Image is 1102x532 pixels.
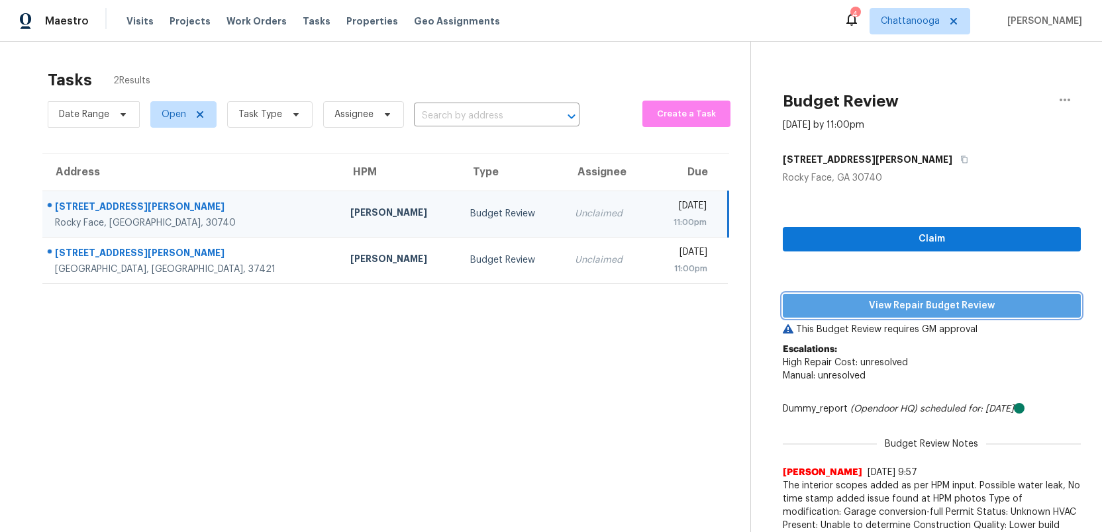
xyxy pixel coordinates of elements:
[334,108,374,121] span: Assignee
[48,73,92,87] h2: Tasks
[649,107,724,122] span: Create a Task
[562,107,581,126] button: Open
[659,245,707,262] div: [DATE]
[113,74,150,87] span: 2 Results
[793,298,1070,314] span: View Repair Budget Review
[414,106,542,126] input: Search by address
[868,468,917,477] span: [DATE] 9:57
[55,263,329,276] div: [GEOGRAPHIC_DATA], [GEOGRAPHIC_DATA], 37421
[460,154,565,191] th: Type
[303,17,330,26] span: Tasks
[470,253,554,267] div: Budget Review
[877,437,986,451] span: Budget Review Notes
[642,101,730,127] button: Create a Task
[55,200,329,216] div: [STREET_ADDRESS][PERSON_NAME]
[783,95,899,108] h2: Budget Review
[226,15,287,28] span: Work Orders
[659,262,707,275] div: 11:00pm
[881,15,940,28] span: Chattanooga
[659,199,707,216] div: [DATE]
[55,246,329,263] div: [STREET_ADDRESS][PERSON_NAME]
[350,206,449,222] div: [PERSON_NAME]
[45,15,89,28] span: Maestro
[170,15,211,28] span: Projects
[346,15,398,28] span: Properties
[414,15,500,28] span: Geo Assignments
[575,253,638,267] div: Unclaimed
[850,404,917,414] i: (Opendoor HQ)
[920,404,1014,414] i: scheduled for: [DATE]
[564,154,648,191] th: Assignee
[648,154,728,191] th: Due
[850,8,860,21] div: 4
[575,207,638,220] div: Unclaimed
[783,358,908,367] span: High Repair Cost: unresolved
[783,227,1081,251] button: Claim
[659,216,707,229] div: 11:00pm
[126,15,154,28] span: Visits
[783,294,1081,318] button: View Repair Budget Review
[793,231,1070,247] span: Claim
[59,108,109,121] span: Date Range
[783,118,864,132] div: [DATE] by 11:00pm
[350,252,449,269] div: [PERSON_NAME]
[952,148,970,171] button: Copy Address
[1002,15,1082,28] span: [PERSON_NAME]
[783,323,1081,336] p: This Budget Review requires GM approval
[238,108,282,121] span: Task Type
[783,153,952,166] h5: [STREET_ADDRESS][PERSON_NAME]
[340,154,460,191] th: HPM
[470,207,554,220] div: Budget Review
[783,402,1081,416] div: Dummy_report
[783,171,1081,185] div: Rocky Face, GA 30740
[42,154,340,191] th: Address
[783,466,862,479] span: [PERSON_NAME]
[783,371,866,380] span: Manual: unresolved
[162,108,186,121] span: Open
[783,345,837,354] b: Escalations:
[55,216,329,230] div: Rocky Face, [GEOGRAPHIC_DATA], 30740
